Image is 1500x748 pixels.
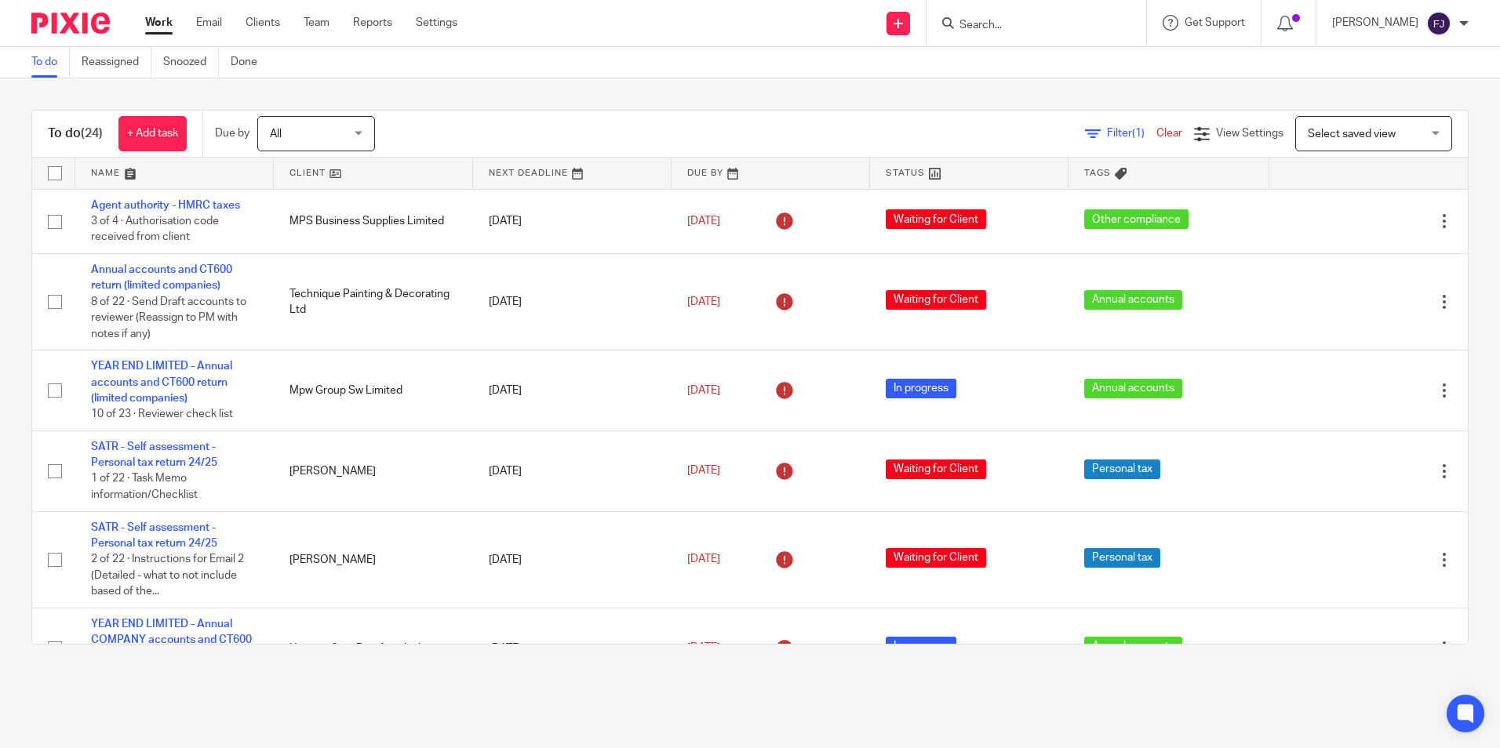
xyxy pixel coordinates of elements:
[274,608,472,688] td: Heating Care Dumfries Ltd
[82,47,151,78] a: Reassigned
[416,15,457,31] a: Settings
[270,129,282,140] span: All
[91,409,233,420] span: 10 of 23 · Reviewer check list
[353,15,392,31] a: Reports
[81,127,103,140] span: (24)
[687,216,720,227] span: [DATE]
[91,441,217,468] a: SATR - Self assessment - Personal tax return 24/25
[1156,128,1182,139] a: Clear
[118,116,187,151] a: + Add task
[886,209,986,229] span: Waiting for Client
[1084,548,1160,568] span: Personal tax
[473,511,672,608] td: [DATE]
[274,189,472,253] td: MPS Business Supplies Limited
[886,290,986,310] span: Waiting for Client
[91,522,217,549] a: SATR - Self assessment - Personal tax return 24/25
[473,253,672,350] td: [DATE]
[1084,290,1182,310] span: Annual accounts
[1084,459,1160,479] span: Personal tax
[687,554,720,565] span: [DATE]
[1216,128,1283,139] span: View Settings
[91,296,246,340] span: 8 of 22 · Send Draft accounts to reviewer (Reassign to PM with notes if any)
[274,350,472,431] td: Mpw Group Sw Limited
[473,350,672,431] td: [DATE]
[1185,17,1245,28] span: Get Support
[687,385,720,396] span: [DATE]
[274,430,472,511] td: [PERSON_NAME]
[274,511,472,608] td: [PERSON_NAME]
[91,619,252,662] a: YEAR END LIMITED - Annual COMPANY accounts and CT600 return
[958,19,1099,33] input: Search
[886,459,986,479] span: Waiting for Client
[687,296,720,307] span: [DATE]
[1084,379,1182,398] span: Annual accounts
[274,253,472,350] td: Technique Painting & Decorating Ltd
[91,264,232,291] a: Annual accounts and CT600 return (limited companies)
[1084,209,1189,229] span: Other compliance
[1332,15,1418,31] p: [PERSON_NAME]
[215,125,249,141] p: Due by
[246,15,280,31] a: Clients
[687,643,720,654] span: [DATE]
[1084,637,1182,656] span: Annual accounts
[231,47,269,78] a: Done
[31,13,110,34] img: Pixie
[163,47,219,78] a: Snoozed
[91,200,240,211] a: Agent authority - HMRC taxes
[196,15,222,31] a: Email
[91,474,198,501] span: 1 of 22 · Task Memo information/Checklist
[886,548,986,568] span: Waiting for Client
[1084,169,1111,177] span: Tags
[1426,11,1451,36] img: svg%3E
[1107,128,1156,139] span: Filter
[48,125,103,142] h1: To do
[886,637,956,656] span: In progress
[473,189,672,253] td: [DATE]
[31,47,70,78] a: To do
[886,379,956,398] span: In progress
[1132,128,1145,139] span: (1)
[91,554,244,597] span: 2 of 22 · Instructions for Email 2 (Detailed - what to not include based of the...
[145,15,173,31] a: Work
[687,466,720,477] span: [DATE]
[304,15,329,31] a: Team
[91,361,232,404] a: YEAR END LIMITED - Annual accounts and CT600 return (limited companies)
[91,216,219,243] span: 3 of 4 · Authorisation code received from client
[473,430,672,511] td: [DATE]
[473,608,672,688] td: [DATE]
[1308,129,1396,140] span: Select saved view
